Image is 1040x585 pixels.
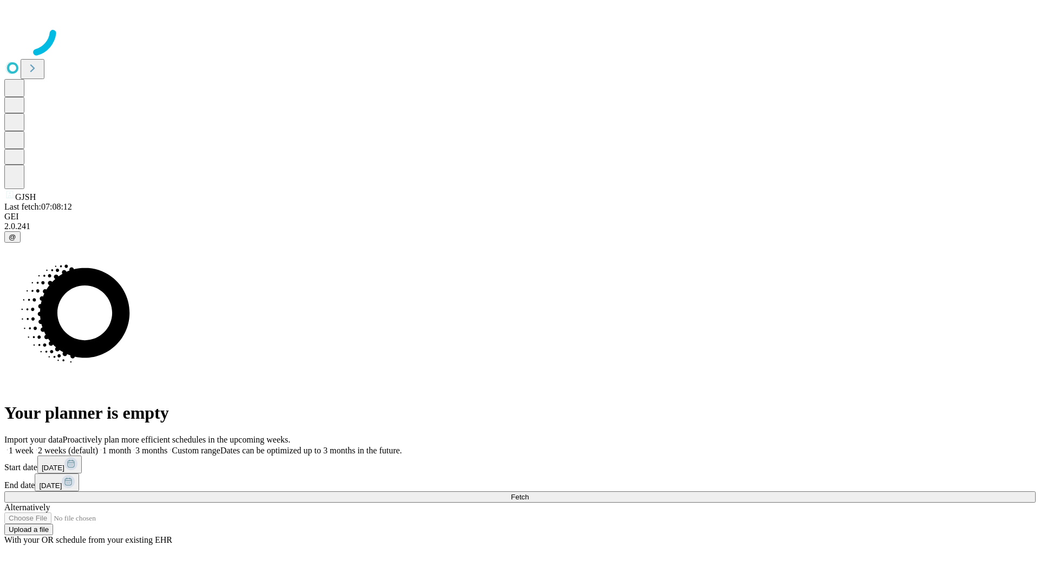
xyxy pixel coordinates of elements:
[511,493,529,501] span: Fetch
[4,503,50,512] span: Alternatively
[4,212,1036,222] div: GEI
[4,491,1036,503] button: Fetch
[9,446,34,455] span: 1 week
[37,456,82,473] button: [DATE]
[4,202,72,211] span: Last fetch: 07:08:12
[4,456,1036,473] div: Start date
[4,403,1036,423] h1: Your planner is empty
[102,446,131,455] span: 1 month
[4,222,1036,231] div: 2.0.241
[39,482,62,490] span: [DATE]
[220,446,402,455] span: Dates can be optimized up to 3 months in the future.
[4,473,1036,491] div: End date
[4,535,172,544] span: With your OR schedule from your existing EHR
[38,446,98,455] span: 2 weeks (default)
[42,464,64,472] span: [DATE]
[15,192,36,201] span: GJSH
[4,524,53,535] button: Upload a file
[35,473,79,491] button: [DATE]
[4,231,21,243] button: @
[4,435,63,444] span: Import your data
[63,435,290,444] span: Proactively plan more efficient schedules in the upcoming weeks.
[172,446,220,455] span: Custom range
[9,233,16,241] span: @
[135,446,167,455] span: 3 months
